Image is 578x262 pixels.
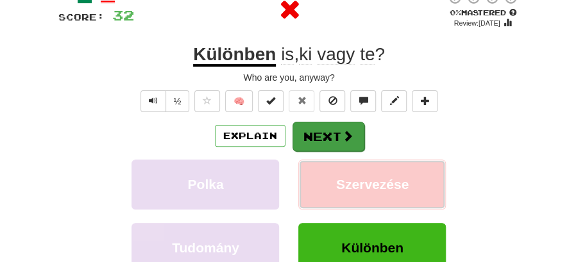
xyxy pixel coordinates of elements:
div: Who are you, anyway? [58,71,520,84]
button: Edit sentence (alt+d) [381,90,407,112]
button: Set this sentence to 100% Mastered (alt+m) [258,90,284,112]
small: Review: [DATE] [454,19,500,27]
button: Play sentence audio (ctl+space) [140,90,166,112]
button: Favorite sentence (alt+f) [194,90,220,112]
span: ki [299,44,312,65]
button: ½ [166,90,190,112]
button: Next [293,122,364,151]
span: Szervezése [336,177,409,192]
button: Discuss sentence (alt+u) [350,90,376,112]
button: Szervezése [298,160,446,209]
span: Tudomány [172,240,239,255]
span: 0 % [450,8,461,17]
button: 🧠 [225,90,253,112]
span: Score: [58,12,105,22]
button: Reset to 0% Mastered (alt+r) [289,90,314,112]
div: Mastered [446,8,520,18]
button: Explain [215,125,285,147]
button: Add to collection (alt+a) [412,90,438,112]
span: te [360,44,375,65]
button: Polka [132,160,279,209]
span: Különben [341,240,404,255]
div: Text-to-speech controls [138,90,190,112]
span: 32 [112,7,134,23]
button: Ignore sentence (alt+i) [319,90,345,112]
u: Különben [193,44,276,67]
span: is [281,44,294,65]
span: vagy [317,44,355,65]
span: , ? [276,44,385,65]
span: Polka [187,177,223,192]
